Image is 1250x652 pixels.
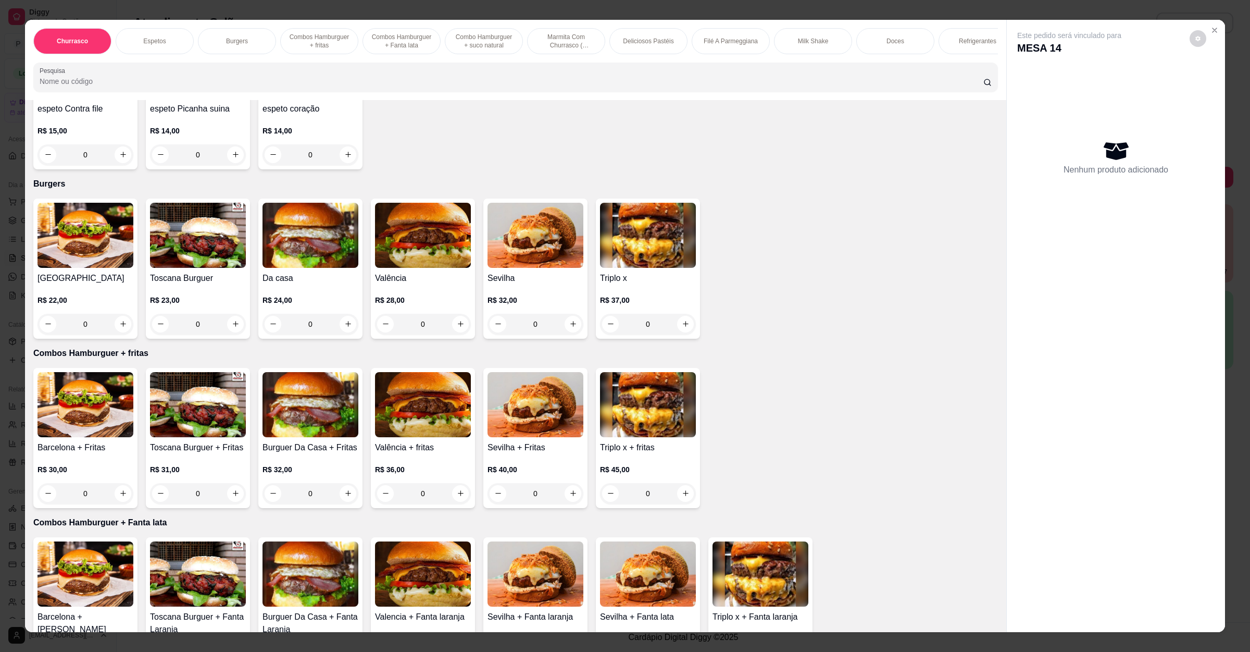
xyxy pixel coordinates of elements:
h4: Triplo x + fritas [600,441,696,454]
h4: Toscana Burguer + Fritas [150,441,246,454]
p: Filé A Parmeggiana [704,37,758,45]
p: R$ 40,00 [488,464,583,475]
p: Burgers [33,178,998,190]
img: product-image [600,542,696,607]
p: R$ 14,00 [150,126,246,136]
h4: Toscana Burguer + Fanta Laranja [150,611,246,636]
p: Deliciosos Pastéis [623,37,673,45]
p: Combos Hamburguer + Fanta lata [33,516,998,529]
h4: espeto Picanha suina [150,103,246,115]
h4: Sevilha + Fanta lata [600,611,696,623]
img: product-image [150,203,246,268]
img: product-image [37,203,133,268]
h4: Burguer Da Casa + Fanta Laranja [262,611,358,636]
h4: espeto coração [262,103,358,115]
button: decrease-product-quantity [1190,30,1206,47]
h4: Sevilha + Fritas [488,441,583,454]
button: decrease-product-quantity [152,146,169,163]
h4: Toscana Burguer [150,272,246,285]
button: increase-product-quantity [115,146,131,163]
p: R$ 23,00 [150,295,246,305]
p: Espetos [143,37,166,45]
h4: Valência [375,272,471,285]
p: R$ 45,00 [600,464,696,475]
p: Burgers [226,37,248,45]
p: MESA 14 [1017,41,1121,55]
img: product-image [150,372,246,437]
img: product-image [488,542,583,607]
p: R$ 32,00 [488,295,583,305]
p: R$ 14,00 [262,126,358,136]
button: increase-product-quantity [227,146,244,163]
p: R$ 31,00 [150,464,246,475]
button: decrease-product-quantity [40,146,56,163]
img: product-image [600,203,696,268]
img: product-image [600,372,696,437]
img: product-image [375,203,471,268]
button: decrease-product-quantity [265,146,281,163]
h4: Barcelona + Fritas [37,441,133,454]
p: Combos Hamburguer + fritas [33,347,998,360]
button: Close [1206,22,1223,39]
p: Doces [886,37,904,45]
p: Marmita Com Churrasco ( Novidade ) [536,33,596,50]
p: Combos Hamburguer + Fanta lata [371,33,432,50]
img: product-image [375,542,471,607]
img: product-image [488,372,583,437]
p: Milk Shake [798,37,829,45]
img: product-image [37,372,133,437]
p: R$ 30,00 [37,464,133,475]
img: product-image [262,203,358,268]
h4: Sevilha + Fanta laranja [488,611,583,623]
h4: Triplo x [600,272,696,285]
img: product-image [150,542,246,607]
h4: Da casa [262,272,358,285]
img: product-image [262,372,358,437]
img: product-image [488,203,583,268]
h4: espeto Contra file [37,103,133,115]
p: R$ 28,00 [375,295,471,305]
img: product-image [37,542,133,607]
p: R$ 22,00 [37,295,133,305]
p: Refrigerantes [959,37,996,45]
button: increase-product-quantity [340,146,356,163]
h4: Sevilha [488,272,583,285]
p: Este pedido será vinculado para [1017,30,1121,41]
h4: Valência + fritas [375,441,471,454]
h4: Valencia + Fanta laranja [375,611,471,623]
h4: Burguer Da Casa + Fritas [262,441,358,454]
p: R$ 36,00 [375,464,471,475]
img: product-image [262,542,358,607]
p: R$ 15,00 [37,126,133,136]
p: Churrasco [57,37,88,45]
h4: [GEOGRAPHIC_DATA] [37,272,133,285]
p: R$ 32,00 [262,464,358,475]
input: Pesquisa [40,76,983,87]
p: Combo Hamburguer + suco natural [454,33,514,50]
h4: Barcelona + [PERSON_NAME] [37,611,133,636]
h4: Triplo x + Fanta laranja [712,611,808,623]
p: R$ 37,00 [600,295,696,305]
p: R$ 24,00 [262,295,358,305]
p: Combos Hamburguer + fritas [289,33,349,50]
p: Nenhum produto adicionado [1064,164,1168,176]
img: product-image [712,542,808,607]
label: Pesquisa [40,66,69,75]
img: product-image [375,372,471,437]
